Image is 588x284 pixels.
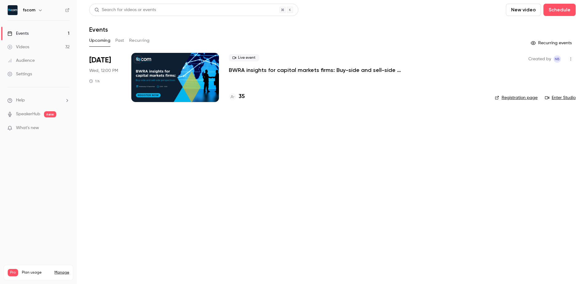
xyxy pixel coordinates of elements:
[89,26,108,33] h1: Events
[8,5,18,15] img: fscom
[7,97,70,104] li: help-dropdown-opener
[229,66,413,74] a: BWRA insights for capital markets firms: Buy-side and sell-side perspectives
[506,4,541,16] button: New video
[7,44,29,50] div: Videos
[229,54,259,61] span: Live event
[129,36,150,45] button: Recurring
[22,270,51,275] span: Plan usage
[555,55,560,63] span: NB
[62,125,70,131] iframe: Noticeable Trigger
[543,4,576,16] button: Schedule
[528,38,576,48] button: Recurring events
[89,79,100,84] div: 1 h
[7,71,32,77] div: Settings
[23,7,35,13] h6: fscom
[89,55,111,65] span: [DATE]
[495,95,538,101] a: Registration page
[239,93,245,101] h4: 35
[8,269,18,276] span: Pro
[16,125,39,131] span: What's new
[7,30,29,37] div: Events
[7,57,35,64] div: Audience
[89,53,121,102] div: Oct 8 Wed, 12:00 PM (Europe/London)
[545,95,576,101] a: Enter Studio
[16,97,25,104] span: Help
[229,93,245,101] a: 35
[54,270,69,275] a: Manage
[89,68,118,74] span: Wed, 12:00 PM
[89,36,110,45] button: Upcoming
[115,36,124,45] button: Past
[554,55,561,63] span: Nicola Bassett
[528,55,551,63] span: Created by
[44,111,56,117] span: new
[16,111,40,117] a: SpeakerHub
[94,7,156,13] div: Search for videos or events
